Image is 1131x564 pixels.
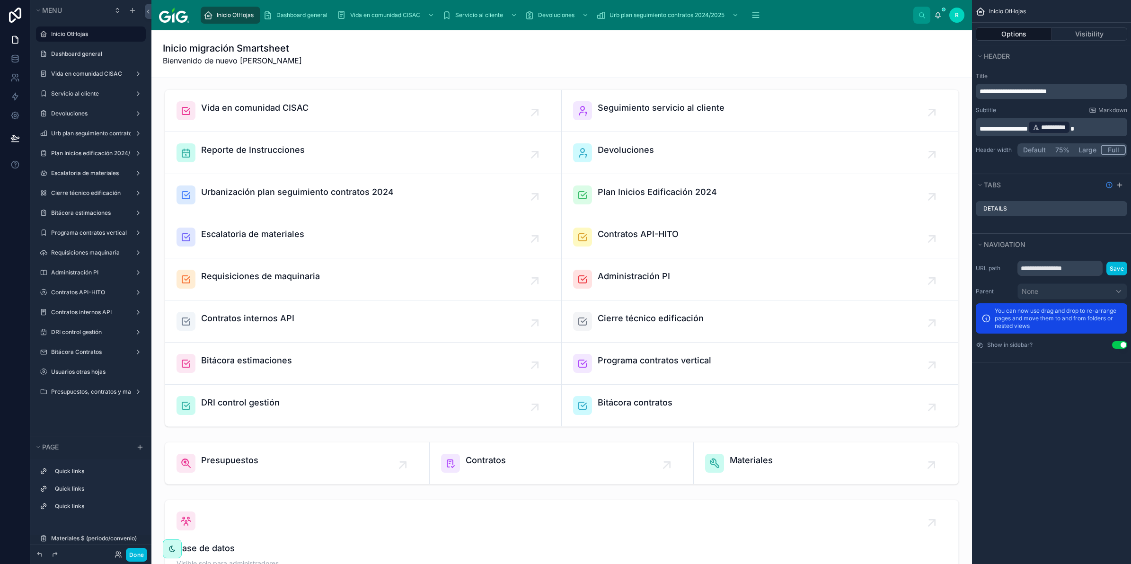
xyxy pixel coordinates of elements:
label: Header width [976,146,1014,154]
svg: Show help information [1105,181,1113,189]
label: Show in sidebar? [987,341,1033,349]
label: Quick links [55,467,138,475]
span: Devoluciones [538,11,574,19]
a: Urb plan seguimiento contratos 2024/2025 [593,7,743,24]
span: Inicio OtHojas [217,11,254,19]
label: Inicio OtHojas [51,30,140,38]
button: Save [1106,262,1127,275]
a: Inicio OtHojas [201,7,260,24]
div: scrollable content [976,84,1127,99]
span: Vida en comunidad CISAC [350,11,420,19]
span: None [1022,287,1038,296]
img: App logo [159,8,189,23]
label: Vida en comunidad CISAC [51,70,127,78]
a: Servicio al cliente [439,7,522,24]
label: Administración PI [51,269,127,276]
button: Header [976,50,1122,63]
button: Navigation [976,238,1122,251]
label: Parent [976,288,1014,295]
span: Urb plan seguimiento contratos 2024/2025 [610,11,725,19]
span: Inicio OtHojas [989,8,1026,15]
button: Tabs [976,178,1102,192]
label: DRI control gestión [51,328,127,336]
button: None [1017,283,1127,300]
label: Usuarios otras hojas [51,368,140,376]
label: Subtitle [976,106,996,114]
h1: Inicio migración Smartsheet [163,42,302,55]
button: Visibility [1052,27,1128,41]
a: Markdown [1089,106,1127,114]
label: Dashboard general [51,50,140,58]
div: scrollable content [197,5,913,26]
label: Bitácora Contratos [51,348,127,356]
button: Page [34,441,131,454]
label: Servicio al cliente [51,90,127,97]
span: Bienvenido de nuevo [PERSON_NAME] [163,55,302,66]
button: Done [126,548,147,562]
button: Default [1019,145,1050,155]
span: R [955,11,959,19]
a: Devoluciones [522,7,593,24]
label: Urb plan seguimiento contratos 2024/2025 [51,130,131,137]
label: Presupuestos, contratos y materiales [51,388,131,396]
span: Page [42,443,59,451]
label: Cierre técnico edificación [51,189,127,197]
label: Contratos API-HITO [51,289,127,296]
label: Details [983,205,1007,212]
a: Dashboard general [260,7,334,24]
span: Servicio al cliente [455,11,503,19]
span: Navigation [984,240,1025,248]
span: Header [984,52,1010,60]
p: You can now use drag and drop to re-arrange pages and move them to and from folders or nested views [995,307,1122,330]
button: Options [976,27,1052,41]
div: scrollable content [976,118,1127,136]
button: Large [1074,145,1101,155]
label: Title [976,72,1127,80]
label: Programa contratos vertical [51,229,127,237]
button: Full [1101,145,1126,155]
label: URL path [976,264,1014,272]
label: Requisiciones maquinaria [51,249,127,256]
button: 75% [1050,145,1074,155]
label: Devoluciones [51,110,127,117]
button: Menu [34,4,108,17]
span: Tabs [984,181,1001,189]
label: Quick links [55,485,138,493]
div: scrollable content [30,459,151,523]
label: Plan Inicios edificación 2024/2025 [51,150,131,157]
label: Bitácora estimaciones [51,209,127,217]
span: Menu [42,6,62,14]
span: Dashboard general [276,11,327,19]
label: Contratos internos API [51,308,127,316]
label: Escalatoria de materiales [51,169,127,177]
label: Quick links [55,502,138,510]
span: Markdown [1098,106,1127,114]
a: Vida en comunidad CISAC [334,7,439,24]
